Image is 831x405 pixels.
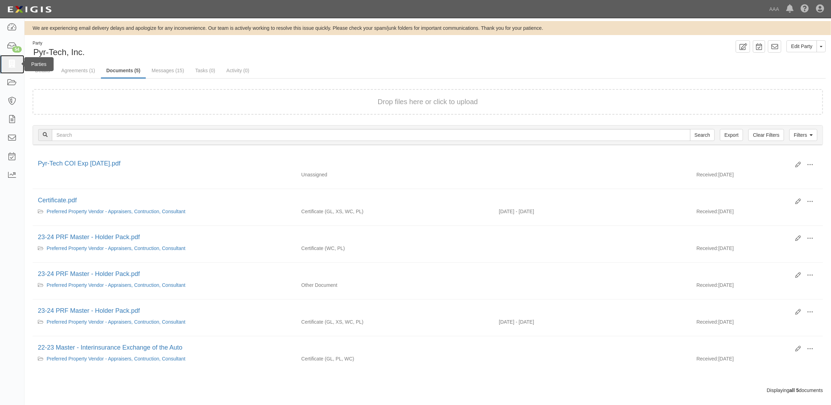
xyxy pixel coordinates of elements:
[33,40,85,46] div: Party
[47,209,185,214] a: Preferred Property Vendor - Appraisers, Contruction, Consultant
[38,318,291,325] div: Preferred Property Vendor - Appraisers, Contruction, Consultant
[47,245,185,251] a: Preferred Property Vendor - Appraisers, Contruction, Consultant
[12,46,22,53] div: 54
[38,208,291,215] div: Preferred Property Vendor - Appraisers, Contruction, Consultant
[33,47,85,57] span: Pyr-Tech, Inc.
[47,319,185,325] a: Preferred Property Vendor - Appraisers, Contruction, Consultant
[296,355,494,362] div: General Liability Professional Liability Workers Compensation
[38,306,790,316] div: 23-24 PRF Master - Holder Pack.pdf
[30,40,423,58] div: Pyr-Tech, Inc.
[690,129,715,141] input: Search
[38,245,291,252] div: Preferred Property Vendor - Appraisers, Contruction, Consultant
[47,356,185,362] a: Preferred Property Vendor - Appraisers, Contruction, Consultant
[38,343,790,352] div: 22-23 Master - Interinsurance Exchange of the Auto
[296,282,494,289] div: Other Document
[748,129,784,141] a: Clear Filters
[296,245,494,252] div: Workers Compensation/Employers Liability Professional Liability
[296,208,494,215] div: General Liability Excess/Umbrella Liability Workers Compensation/Employers Liability Professional...
[52,129,690,141] input: Search
[696,245,718,252] p: Received:
[38,355,291,362] div: Preferred Property Vendor - Appraisers, Contruction, Consultant
[38,344,182,351] a: 22-23 Master - Interinsurance Exchange of the Auto
[493,282,691,282] div: Effective - Expiration
[378,97,478,107] button: Drop files here or click to upload
[691,282,823,292] div: [DATE]
[789,129,817,141] a: Filters
[493,208,691,215] div: Effective 08/04/2024 - Expiration 08/04/2025
[691,355,823,366] div: [DATE]
[38,196,790,205] div: Certificate.pdf
[691,171,823,182] div: [DATE]
[190,63,220,77] a: Tasks (0)
[38,270,140,277] a: 23-24 PRF Master - Holder Pack.pdf
[296,171,494,178] div: Unassigned
[691,245,823,255] div: [DATE]
[56,63,100,77] a: Agreements (1)
[766,2,783,16] a: AAA
[691,318,823,329] div: [DATE]
[147,63,190,77] a: Messages (15)
[25,25,831,32] div: We are experiencing email delivery delays and apologize for any inconvenience. Our team is active...
[696,208,718,215] p: Received:
[38,160,121,167] a: Pyr-Tech COI Exp [DATE].pdf
[38,233,790,242] div: 23-24 PRF Master - Holder Pack.pdf
[296,318,494,325] div: General Liability Excess/Umbrella Liability Workers Compensation/Employers Liability Professional...
[38,197,77,204] a: Certificate.pdf
[24,57,54,71] div: Parties
[696,282,718,289] p: Received:
[696,318,718,325] p: Received:
[691,208,823,218] div: [DATE]
[101,63,145,79] a: Documents (5)
[38,282,291,289] div: Preferred Property Vendor - Appraisers, Contruction, Consultant
[38,159,790,168] div: Pyr-Tech COI Exp 8-4-26.pdf
[696,171,718,178] p: Received:
[720,129,743,141] a: Export
[789,387,799,393] b: all 5
[801,5,809,13] i: Help Center - Complianz
[38,307,140,314] a: 23-24 PRF Master - Holder Pack.pdf
[47,282,185,288] a: Preferred Property Vendor - Appraisers, Contruction, Consultant
[38,270,790,279] div: 23-24 PRF Master - Holder Pack.pdf
[696,355,718,362] p: Received:
[221,63,254,77] a: Activity (0)
[786,40,817,52] a: Edit Party
[27,387,828,394] div: Displaying documents
[38,234,140,241] a: 23-24 PRF Master - Holder Pack.pdf
[493,318,691,325] div: Effective 08/04/2023 - Expiration 08/04/2024
[5,3,54,16] img: logo-5460c22ac91f19d4615b14bd174203de0afe785f0fc80cf4dbbc73dc1793850b.png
